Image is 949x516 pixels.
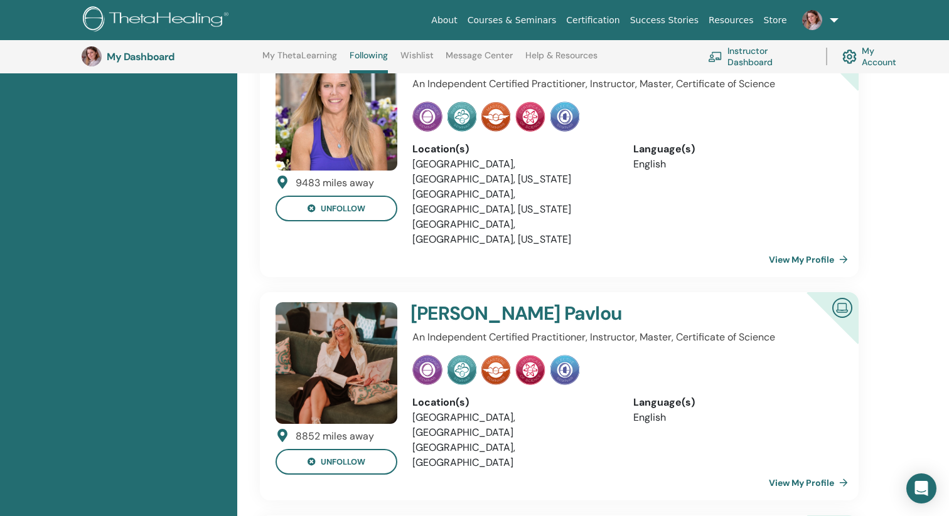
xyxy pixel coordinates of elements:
[412,410,614,440] li: [GEOGRAPHIC_DATA], [GEOGRAPHIC_DATA]
[759,9,792,32] a: Store
[276,449,397,475] button: unfollow
[262,50,337,70] a: My ThetaLearning
[802,10,822,30] img: default.jpg
[769,247,853,272] a: View My Profile
[412,217,614,247] li: [GEOGRAPHIC_DATA], [GEOGRAPHIC_DATA], [US_STATE]
[296,176,374,191] div: 9483 miles away
[412,440,614,470] li: [GEOGRAPHIC_DATA], [GEOGRAPHIC_DATA]
[827,293,857,321] img: Certified Online Instructor
[276,302,397,424] img: default.jpg
[906,473,936,503] div: Open Intercom Messenger
[276,196,397,221] button: unfollow
[463,9,562,32] a: Courses & Seminars
[410,302,764,325] h4: [PERSON_NAME] Pavlou
[350,50,388,73] a: Following
[412,157,614,187] li: [GEOGRAPHIC_DATA], [GEOGRAPHIC_DATA], [US_STATE]
[412,187,614,217] li: [GEOGRAPHIC_DATA], [GEOGRAPHIC_DATA], [US_STATE]
[446,50,513,70] a: Message Center
[412,76,835,92] p: An Independent Certified Practitioner, Instructor, Master, Certificate of Science
[412,395,614,410] div: Location(s)
[842,46,857,67] img: cog.svg
[842,43,909,70] a: My Account
[412,330,835,345] p: An Independent Certified Practitioner, Instructor, Master, Certificate of Science
[625,9,704,32] a: Success Stories
[83,6,233,34] img: logo.png
[525,50,598,70] a: Help & Resources
[296,429,374,444] div: 8852 miles away
[708,51,722,62] img: chalkboard-teacher.svg
[400,50,434,70] a: Wishlist
[412,142,614,157] div: Location(s)
[704,9,759,32] a: Resources
[107,51,232,63] h3: My Dashboard
[561,9,625,32] a: Certification
[82,46,102,66] img: default.jpg
[276,49,397,171] img: default.jpg
[426,9,462,32] a: About
[786,292,859,364] div: Certified Online Instructor
[769,470,853,495] a: View My Profile
[633,395,835,410] div: Language(s)
[708,43,811,70] a: Instructor Dashboard
[633,142,835,157] div: Language(s)
[633,157,835,172] li: English
[633,410,835,425] li: English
